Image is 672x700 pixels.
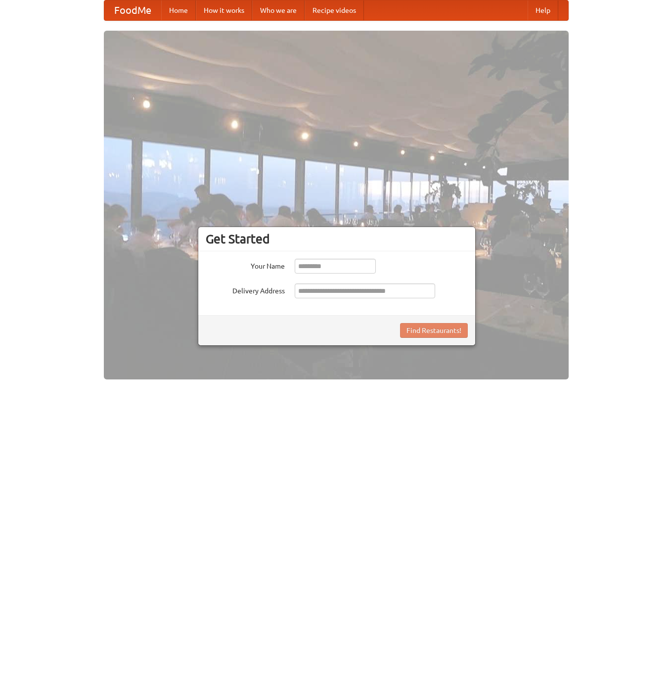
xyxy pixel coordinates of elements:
[206,259,285,271] label: Your Name
[196,0,252,20] a: How it works
[400,323,468,338] button: Find Restaurants!
[252,0,305,20] a: Who we are
[305,0,364,20] a: Recipe videos
[161,0,196,20] a: Home
[104,0,161,20] a: FoodMe
[528,0,558,20] a: Help
[206,283,285,296] label: Delivery Address
[206,232,468,246] h3: Get Started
